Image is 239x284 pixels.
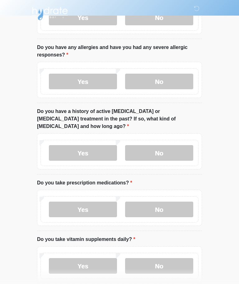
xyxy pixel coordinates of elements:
label: Yes [49,202,117,217]
img: Hydrate IV Bar - Arcadia Logo [31,5,69,21]
label: Do you have a history of active [MEDICAL_DATA] or [MEDICAL_DATA] treatment in the past? If so, wh... [37,108,202,130]
label: Do you take vitamin supplements daily? [37,236,135,243]
label: No [125,202,193,217]
label: No [125,74,193,89]
label: Do you take prescription medications? [37,179,132,187]
label: Do you have any allergies and have you had any severe allergic responses? [37,44,202,59]
label: Yes [49,145,117,161]
label: No [125,145,193,161]
label: Yes [49,258,117,274]
label: Yes [49,74,117,89]
label: No [125,258,193,274]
